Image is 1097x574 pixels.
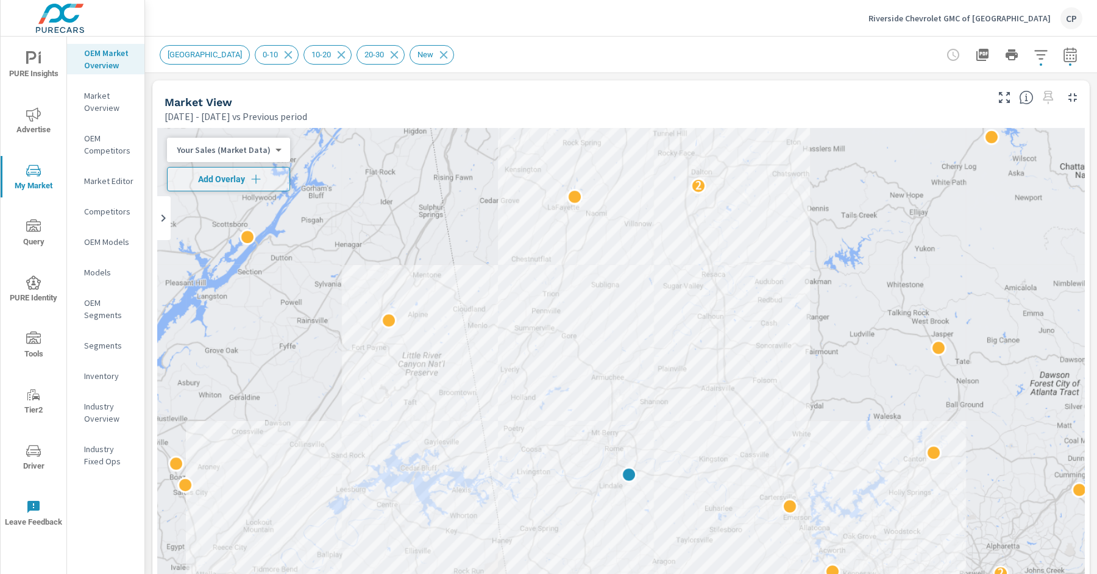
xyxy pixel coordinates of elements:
[67,87,144,117] div: Market Overview
[84,297,135,321] p: OEM Segments
[1060,7,1082,29] div: CP
[165,109,307,124] p: [DATE] - [DATE] vs Previous period
[67,294,144,324] div: OEM Segments
[84,266,135,278] p: Models
[67,263,144,282] div: Models
[4,500,63,530] span: Leave Feedback
[177,144,271,155] p: Your Sales (Market Data)
[67,367,144,385] div: Inventory
[1,37,66,541] div: nav menu
[167,144,280,156] div: Your Sales (Market Data)
[868,13,1051,24] p: Riverside Chevrolet GMC of [GEOGRAPHIC_DATA]
[4,444,63,473] span: Driver
[4,275,63,305] span: PURE Identity
[1038,88,1058,107] span: Select a preset date range to save this widget
[84,90,135,114] p: Market Overview
[67,233,144,251] div: OEM Models
[4,219,63,249] span: Query
[67,336,144,355] div: Segments
[304,45,352,65] div: 10-20
[410,45,454,65] div: New
[67,129,144,160] div: OEM Competitors
[995,88,1014,107] button: Make Fullscreen
[410,50,441,59] span: New
[970,43,995,67] button: "Export Report to PDF"
[165,96,232,108] h5: Market View
[84,339,135,352] p: Segments
[999,43,1024,67] button: Print Report
[84,443,135,467] p: Industry Fixed Ops
[84,47,135,71] p: OEM Market Overview
[67,397,144,428] div: Industry Overview
[4,51,63,81] span: PURE Insights
[67,202,144,221] div: Competitors
[1019,90,1034,105] span: Find the biggest opportunities in your market for your inventory. Understand by postal code where...
[4,163,63,193] span: My Market
[84,236,135,248] p: OEM Models
[84,370,135,382] p: Inventory
[357,45,405,65] div: 20-30
[304,50,338,59] span: 10-20
[67,172,144,190] div: Market Editor
[255,50,285,59] span: 0-10
[1029,43,1053,67] button: Apply Filters
[167,167,290,191] button: Add Overlay
[160,50,249,59] span: [GEOGRAPHIC_DATA]
[84,400,135,425] p: Industry Overview
[1058,43,1082,67] button: Select Date Range
[84,132,135,157] p: OEM Competitors
[4,331,63,361] span: Tools
[4,107,63,137] span: Advertise
[84,205,135,218] p: Competitors
[172,173,285,185] span: Add Overlay
[67,44,144,74] div: OEM Market Overview
[357,50,391,59] span: 20-30
[255,45,299,65] div: 0-10
[4,388,63,417] span: Tier2
[84,175,135,187] p: Market Editor
[67,440,144,470] div: Industry Fixed Ops
[695,178,702,193] p: 2
[1063,88,1082,107] button: Minimize Widget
